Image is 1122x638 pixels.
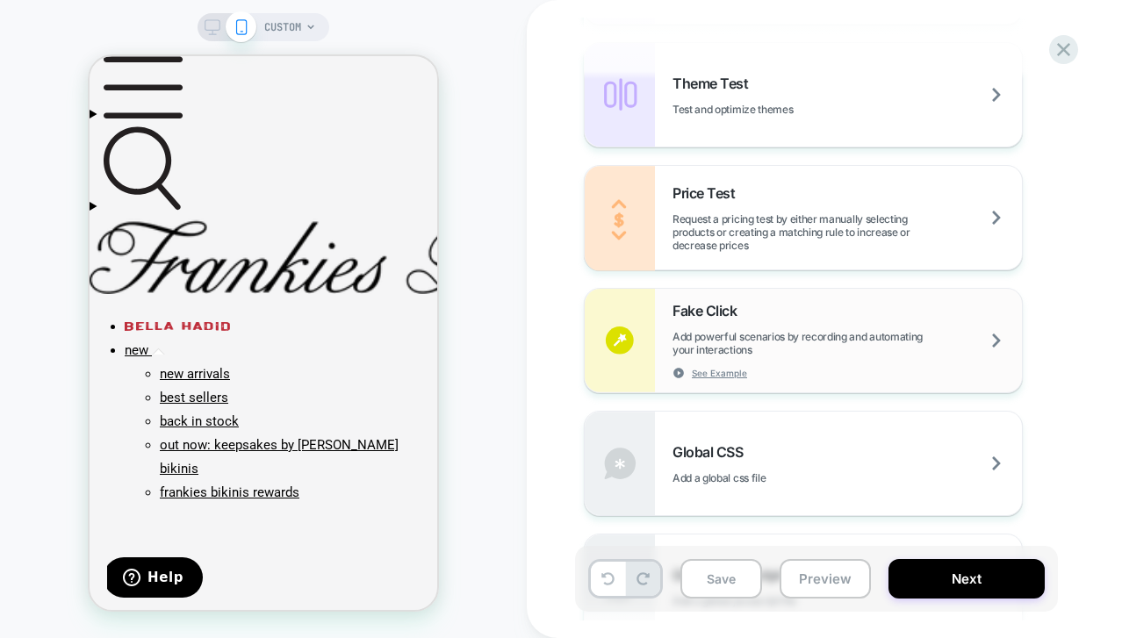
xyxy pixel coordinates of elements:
[18,501,113,545] iframe: Video Player
[70,333,139,349] a: best sellers
[888,559,1045,599] button: Next
[672,443,752,461] span: Global CSS
[70,357,149,373] a: back in stock
[780,559,871,599] button: Preview
[680,559,762,599] button: Save
[692,367,747,379] span: See Example
[672,212,1022,252] span: Request a pricing test by either manually selecting products or creating a matching rule to incre...
[264,13,301,41] span: CUSTOM
[672,75,757,92] span: Theme Test
[35,262,140,278] a: bella hadid nav icon
[70,310,140,326] a: new arrivals
[672,103,881,116] span: Test and optimize themes
[70,428,210,444] a: frankies bikinis rewards
[35,286,59,302] span: new
[70,381,309,420] a: out now: keepsakes by frankies bikinis
[35,266,140,275] img: bella hadid nav icon
[672,302,745,319] span: Fake Click
[672,184,744,202] span: Price Test
[672,330,1022,356] span: Add powerful scenarios by recording and automating your interactions
[672,471,853,484] span: Add a global css file
[35,286,76,302] a: new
